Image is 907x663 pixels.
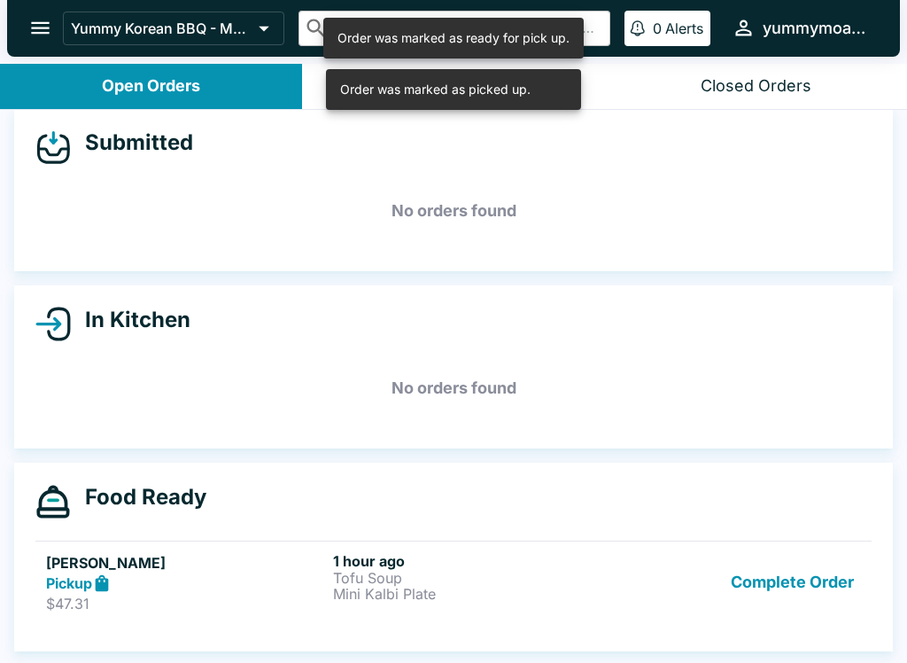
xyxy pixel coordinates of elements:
button: yummymoanalua [725,9,879,47]
h4: Food Ready [71,484,206,511]
h4: In Kitchen [71,307,190,333]
div: yummymoanalua [763,18,872,39]
a: [PERSON_NAME]Pickup$47.311 hour agoTofu SoupMini Kalbi PlateComplete Order [35,541,872,624]
p: Yummy Korean BBQ - Moanalua [71,19,252,37]
button: open drawer [18,5,63,51]
h5: [PERSON_NAME] [46,552,326,573]
p: Mini Kalbi Plate [333,586,613,602]
h5: No orders found [35,356,872,420]
button: Complete Order [724,552,861,613]
h6: 1 hour ago [333,552,613,570]
p: 0 [653,19,662,37]
p: $47.31 [46,595,326,612]
div: Order was marked as picked up. [340,74,531,105]
div: Open Orders [102,76,200,97]
h5: No orders found [35,179,872,243]
p: Alerts [665,19,703,37]
h4: Submitted [71,129,193,156]
strong: Pickup [46,574,92,592]
button: Yummy Korean BBQ - Moanalua [63,12,284,45]
div: Order was marked as ready for pick up. [337,23,570,53]
div: Closed Orders [701,76,811,97]
p: Tofu Soup [333,570,613,586]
